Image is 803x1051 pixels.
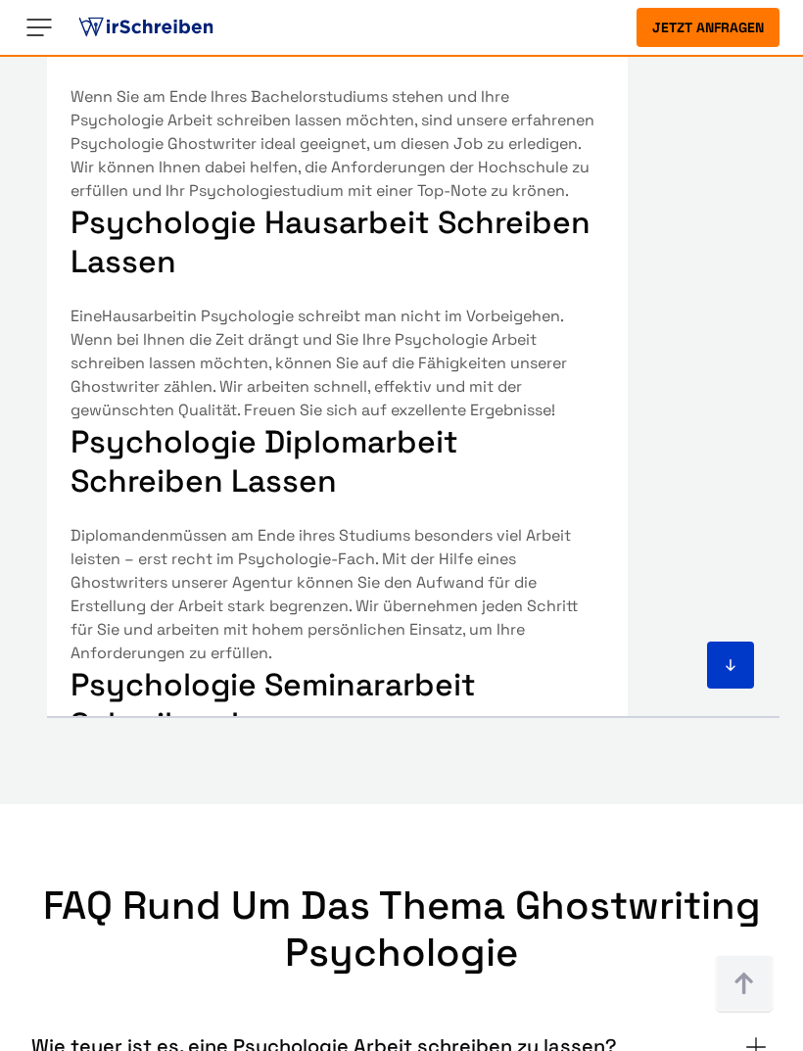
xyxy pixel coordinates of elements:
p: müssen am Ende ihres Studiums besonders viel Arbeit leisten – erst recht im Psychologie-Fach. Mit... [71,524,604,665]
h3: Psychologie Hausarbeit schreiben lassen [71,203,604,281]
button: Jetzt anfragen [637,8,779,47]
img: logo ghostwriter-österreich [74,13,217,42]
h3: Psychologie Diplomarbeit schreiben lassen [71,422,604,501]
img: button top [715,955,774,1014]
p: Wenn Sie am Ende Ihres Bachelorstudiums stehen und Ihre Psychologie Arbeit schreiben lassen möcht... [71,85,604,203]
p: Eine in Psychologie schreibt man nicht im Vorbeigehen. Wenn bei Ihnen die Zeit drängt und Sie Ihr... [71,305,604,422]
a: Diplomanden [71,525,169,546]
img: Menu open [24,12,55,43]
h3: Psychologie Seminararbeit schreiben lassen [71,665,604,743]
h2: FAQ rund um das Thema Ghostwriting Psychologie [16,883,787,977]
a: Hausarbeit [102,306,183,326]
